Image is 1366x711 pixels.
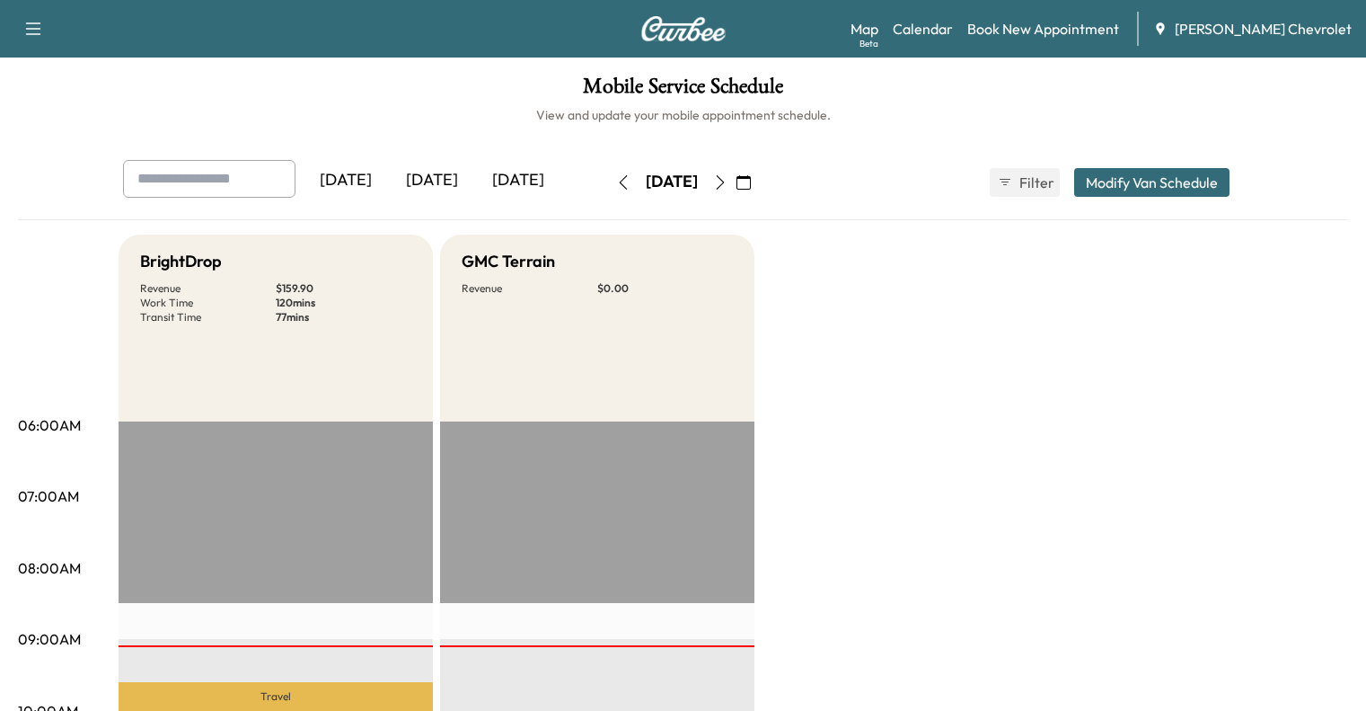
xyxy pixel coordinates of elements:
[859,37,878,50] div: Beta
[18,414,81,436] p: 06:00AM
[18,106,1348,124] h6: View and update your mobile appointment schedule.
[462,281,597,296] p: Revenue
[1019,172,1052,193] span: Filter
[140,310,276,324] p: Transit Time
[140,281,276,296] p: Revenue
[276,310,411,324] p: 77 mins
[462,249,555,274] h5: GMC Terrain
[276,281,411,296] p: $ 159.90
[1074,168,1229,197] button: Modify Van Schedule
[475,160,561,201] div: [DATE]
[990,168,1060,197] button: Filter
[140,249,222,274] h5: BrightDrop
[119,682,433,711] p: Travel
[18,557,81,579] p: 08:00AM
[140,296,276,310] p: Work Time
[18,76,1348,106] h1: Mobile Service Schedule
[646,171,698,193] div: [DATE]
[850,18,878,40] a: MapBeta
[893,18,953,40] a: Calendar
[18,628,81,650] p: 09:00AM
[1175,18,1352,40] span: [PERSON_NAME] Chevrolet
[389,160,475,201] div: [DATE]
[303,160,389,201] div: [DATE]
[967,18,1119,40] a: Book New Appointment
[276,296,411,310] p: 120 mins
[18,485,79,507] p: 07:00AM
[640,16,727,41] img: Curbee Logo
[597,281,733,296] p: $ 0.00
